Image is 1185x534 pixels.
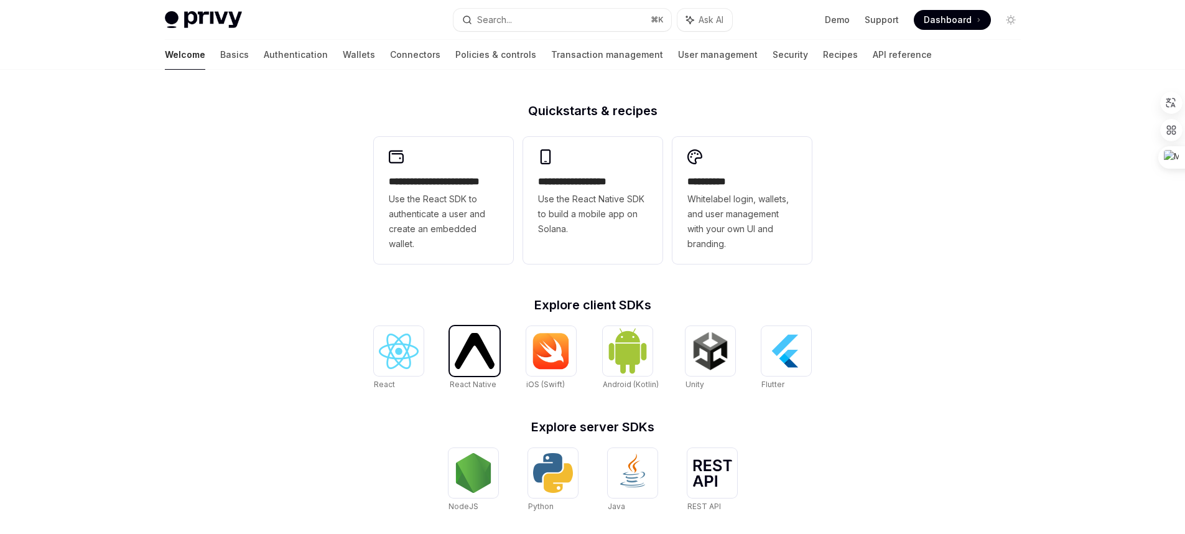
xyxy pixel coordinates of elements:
[523,137,662,264] a: **** **** **** ***Use the React Native SDK to build a mobile app on Solana.
[1001,10,1021,30] button: Toggle dark mode
[690,331,730,371] img: Unity
[677,9,732,31] button: Ask AI
[374,299,812,311] h2: Explore client SDKs
[603,380,659,389] span: Android (Kotlin)
[390,40,440,70] a: Connectors
[761,380,784,389] span: Flutter
[924,14,972,26] span: Dashboard
[477,12,512,27] div: Search...
[374,380,395,389] span: React
[450,380,496,389] span: React Native
[448,448,498,513] a: NodeJSNodeJS
[526,326,576,391] a: iOS (Swift)iOS (Swift)
[651,15,664,25] span: ⌘ K
[389,192,498,251] span: Use the React SDK to authenticate a user and create an embedded wallet.
[538,192,648,237] span: Use the React Native SDK to build a mobile app on Solana.
[685,326,735,391] a: UnityUnity
[608,502,625,511] span: Java
[613,453,653,493] img: Java
[531,332,571,370] img: iOS (Swift)
[873,40,932,70] a: API reference
[374,326,424,391] a: ReactReact
[603,326,659,391] a: Android (Kotlin)Android (Kotlin)
[455,333,495,368] img: React Native
[526,380,565,389] span: iOS (Swift)
[685,380,704,389] span: Unity
[551,40,663,70] a: Transaction management
[825,14,850,26] a: Demo
[453,453,493,493] img: NodeJS
[528,448,578,513] a: PythonPython
[165,11,242,29] img: light logo
[766,331,806,371] img: Flutter
[699,14,723,26] span: Ask AI
[672,137,812,264] a: **** *****Whitelabel login, wallets, and user management with your own UI and branding.
[687,448,737,513] a: REST APIREST API
[165,40,205,70] a: Welcome
[455,40,536,70] a: Policies & controls
[773,40,808,70] a: Security
[823,40,858,70] a: Recipes
[453,9,671,31] button: Search...⌘K
[220,40,249,70] a: Basics
[865,14,899,26] a: Support
[608,448,658,513] a: JavaJava
[692,459,732,487] img: REST API
[761,326,811,391] a: FlutterFlutter
[374,105,812,117] h2: Quickstarts & recipes
[914,10,991,30] a: Dashboard
[450,326,500,391] a: React NativeReact Native
[678,40,758,70] a: User management
[687,502,721,511] span: REST API
[264,40,328,70] a: Authentication
[533,453,573,493] img: Python
[528,502,554,511] span: Python
[448,502,478,511] span: NodeJS
[343,40,375,70] a: Wallets
[379,334,419,369] img: React
[608,327,648,374] img: Android (Kotlin)
[374,421,812,433] h2: Explore server SDKs
[687,192,797,251] span: Whitelabel login, wallets, and user management with your own UI and branding.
